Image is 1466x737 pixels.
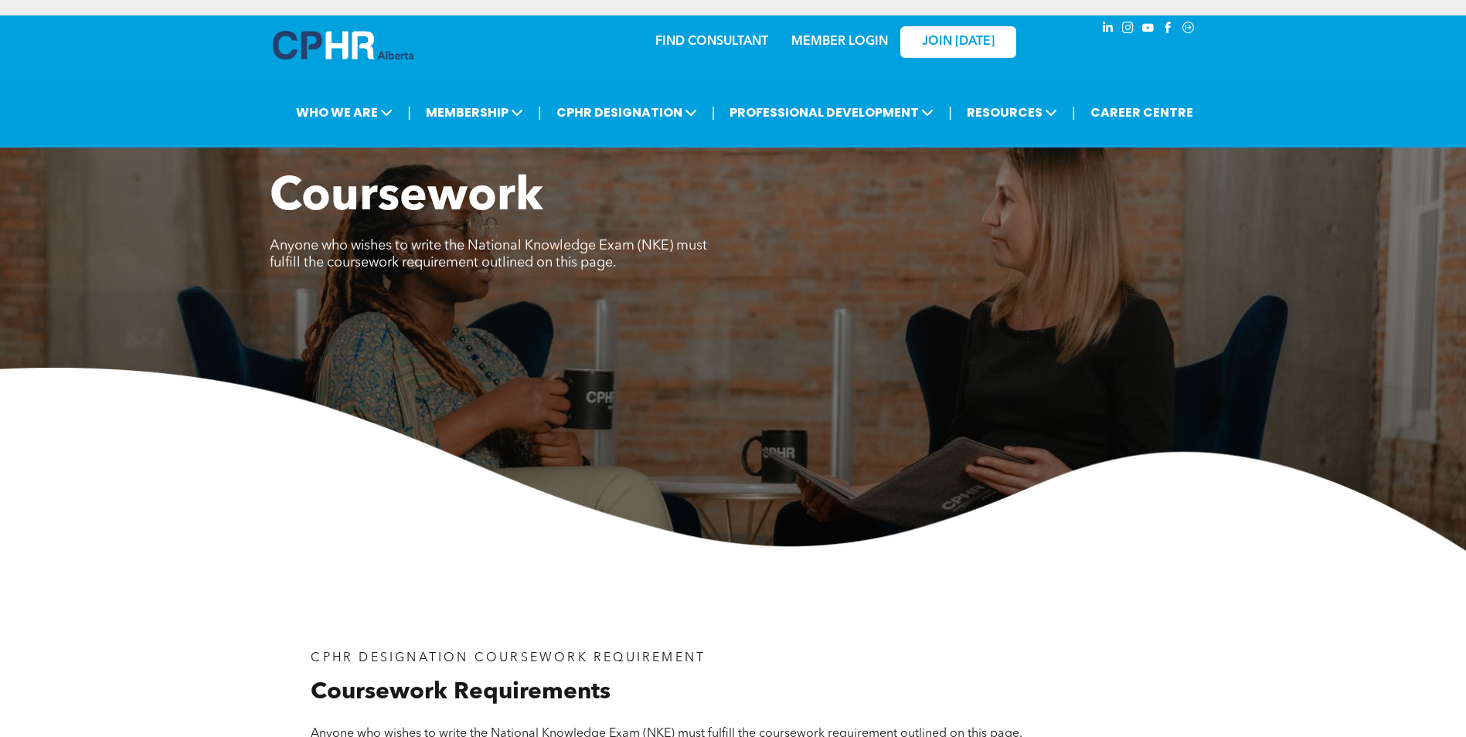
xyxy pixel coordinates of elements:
[791,36,888,48] a: MEMBER LOGIN
[273,31,413,59] img: A blue and white logo for cp alberta
[311,652,706,664] span: CPHR DESIGNATION COURSEWORK REQUIREMENT
[922,35,995,49] span: JOIN [DATE]
[1086,98,1198,127] a: CAREER CENTRE
[725,98,938,127] span: PROFESSIONAL DEVELOPMENT
[291,98,397,127] span: WHO WE ARE
[1100,19,1117,40] a: linkedin
[1180,19,1197,40] a: Social network
[407,97,411,128] li: |
[900,26,1016,58] a: JOIN [DATE]
[270,175,543,221] span: Coursework
[1072,97,1076,128] li: |
[552,98,702,127] span: CPHR DESIGNATION
[1140,19,1157,40] a: youtube
[1160,19,1177,40] a: facebook
[948,97,952,128] li: |
[270,239,707,270] span: Anyone who wishes to write the National Knowledge Exam (NKE) must fulfill the coursework requirem...
[538,97,542,128] li: |
[655,36,768,48] a: FIND CONSULTANT
[712,97,716,128] li: |
[962,98,1062,127] span: RESOURCES
[311,681,611,704] span: Coursework Requirements
[421,98,528,127] span: MEMBERSHIP
[1120,19,1137,40] a: instagram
